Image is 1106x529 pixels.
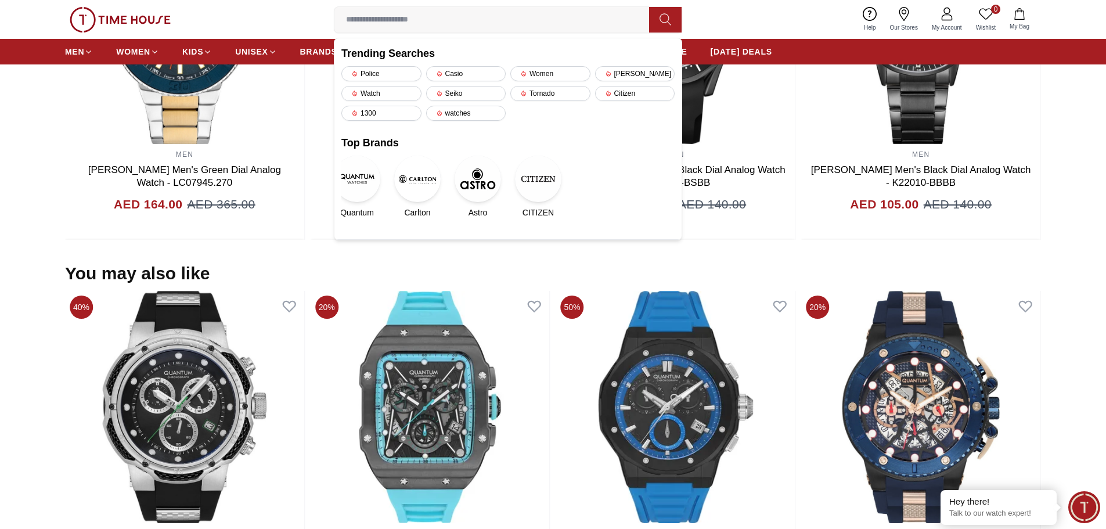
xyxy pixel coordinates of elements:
div: Watch [341,86,421,101]
div: Seiko [426,86,506,101]
div: Casio [426,66,506,81]
span: My Account [927,23,967,32]
div: Tornado [510,86,590,101]
p: Talk to our watch expert! [949,509,1048,519]
span: Carlton [404,207,430,218]
a: CarltonCarlton [402,156,433,218]
span: 0 [991,5,1000,14]
span: 50% [561,296,584,319]
img: Carlton [394,156,441,202]
div: Hey there! [949,496,1048,508]
h4: AED 164.00 [114,195,182,214]
span: AED 140.00 [678,195,746,214]
a: UNISEX [235,41,276,62]
img: Quantum Men's Dark Blue Dial Chronograph Watch - HNG1051.399 [65,291,304,523]
img: CITIZEN [515,156,561,202]
img: Quantum Men's Blue Dial Chronograph Watch - HNG535.059 [801,291,1040,523]
a: KIDS [182,41,212,62]
span: 40% [70,296,93,319]
span: UNISEX [235,46,268,57]
span: AED 365.00 [187,195,255,214]
a: WOMEN [116,41,159,62]
span: KIDS [182,46,203,57]
img: Quantum Men's Chronograph Beige Dial Watch - HNG1082.571 [556,291,795,523]
span: Help [859,23,881,32]
a: AstroAstro [462,156,493,218]
span: My Bag [1005,22,1034,31]
span: Our Stores [885,23,923,32]
a: Our Stores [883,5,925,34]
span: BRANDS [300,46,337,57]
button: My Bag [1003,6,1036,33]
a: CITIZENCITIZEN [523,156,554,218]
a: [PERSON_NAME] Men's Green Dial Analog Watch - LC07945.270 [88,164,281,188]
a: 0Wishlist [969,5,1003,34]
a: BRANDS [300,41,337,62]
h4: AED 105.00 [850,195,918,214]
a: MEN [176,150,193,159]
div: Police [341,66,421,81]
a: [PERSON_NAME] Men's Black Dial Analog Watch - K22010-BBBB [811,164,1031,188]
div: watches [426,106,506,121]
span: WOMEN [116,46,150,57]
img: ... [70,7,171,33]
img: QUANTUM Men's Chronograph Black Dial Watch - HNG1080.050 [311,291,550,523]
span: Astro [469,207,488,218]
h2: Top Brands [341,135,675,151]
a: MEN [912,150,930,159]
span: AED 140.00 [924,195,992,214]
a: MEN [65,41,93,62]
span: 20% [315,296,338,319]
div: Women [510,66,590,81]
div: Citizen [595,86,675,101]
a: [DATE] DEALS [711,41,772,62]
span: Quantum [340,207,374,218]
a: Help [857,5,883,34]
span: CITIZEN [523,207,554,218]
img: Quantum [334,156,380,202]
div: Chat Widget [1068,491,1100,523]
div: [PERSON_NAME] [595,66,675,81]
span: [DATE] DEALS [711,46,772,57]
a: QuantumQuantum [341,156,373,218]
h2: Trending Searches [341,45,675,62]
span: MEN [65,46,84,57]
div: 1300 [341,106,421,121]
span: 20% [806,296,829,319]
span: Wishlist [971,23,1000,32]
h2: You may also like [65,263,210,284]
img: Astro [455,156,501,202]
